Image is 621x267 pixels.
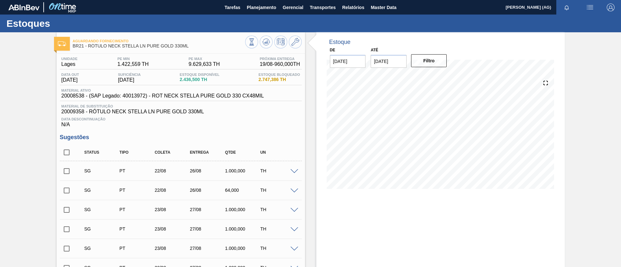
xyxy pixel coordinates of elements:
div: 23/08/2025 [153,226,192,231]
span: Estoque Disponível [180,73,220,77]
input: dd/mm/yyyy [371,55,407,68]
span: Material ativo [61,88,264,92]
div: N/A [60,115,302,128]
span: 20008538 - (SAP Legado: 40013972) - ROT NECK STELLA PURE GOLD 330 CX48MIL [61,93,264,99]
span: Transportes [310,4,336,11]
div: Qtde [223,150,263,155]
div: Tipo [118,150,157,155]
span: Tarefas [224,4,240,11]
div: Pedido de Transferência [118,207,157,212]
div: 26/08/2025 [188,168,227,173]
span: Data out [61,73,79,77]
div: 1.000,000 [223,226,263,231]
div: Pedido de Transferência [118,188,157,193]
span: Relatórios [342,4,364,11]
div: 1.000,000 [223,168,263,173]
span: Gerencial [283,4,303,11]
span: [DATE] [61,77,79,83]
span: 20009358 - RÓTULO NECK STELLA LN PURE GOLD 330ML [61,109,300,115]
img: Logout [607,4,615,11]
img: TNhmsLtSVTkK8tSr43FrP2fwEKptu5GPRR3wAAAABJRU5ErkJggg== [8,5,39,10]
span: 1.422,559 TH [117,61,149,67]
span: Planejamento [247,4,276,11]
div: 26/08/2025 [188,188,227,193]
span: 19/08 - 960,000 TH [260,61,300,67]
span: PE MAX [189,57,220,61]
div: TH [259,207,298,212]
div: TH [259,226,298,231]
span: Aguardando Fornecimento [73,39,245,43]
button: Visão Geral dos Estoques [245,36,258,48]
button: Filtro [411,54,447,67]
button: Programar Estoque [274,36,287,48]
div: Pedido de Transferência [118,168,157,173]
span: Unidade [61,57,78,61]
div: Sugestão Criada [83,246,122,251]
button: Notificações [556,3,577,12]
span: PE MIN [117,57,149,61]
div: UN [259,150,298,155]
img: userActions [586,4,594,11]
h3: Sugestões [60,134,302,141]
span: Lages [61,61,78,67]
div: Pedido de Transferência [118,246,157,251]
div: Sugestão Criada [83,226,122,231]
span: Estoque Bloqueado [258,73,300,77]
span: 9.629,633 TH [189,61,220,67]
div: Sugestão Criada [83,188,122,193]
div: Estoque [329,39,351,46]
span: Data Descontinuação [61,117,300,121]
div: Entrega [188,150,227,155]
span: Suficiência [118,73,141,77]
div: 23/08/2025 [153,246,192,251]
div: 27/08/2025 [188,246,227,251]
span: 2.747,386 TH [258,77,300,82]
div: Coleta [153,150,192,155]
label: De [330,48,335,52]
div: 22/08/2025 [153,168,192,173]
span: Próxima Entrega [260,57,300,61]
span: [DATE] [118,77,141,83]
div: 27/08/2025 [188,226,227,231]
img: Ícone [58,41,66,46]
input: dd/mm/yyyy [330,55,366,68]
div: TH [259,246,298,251]
span: BR21 - RÓTULO NECK STELLA LN PURE GOLD 330ML [73,44,245,48]
h1: Estoques [6,20,121,27]
span: Master Data [371,4,396,11]
div: 23/08/2025 [153,207,192,212]
div: TH [259,168,298,173]
label: Até [371,48,378,52]
div: Sugestão Criada [83,168,122,173]
div: 22/08/2025 [153,188,192,193]
span: 2.436,500 TH [180,77,220,82]
span: Material de Substituição [61,104,300,108]
div: 1.000,000 [223,246,263,251]
button: Atualizar Gráfico [260,36,273,48]
div: Status [83,150,122,155]
div: Sugestão Criada [83,207,122,212]
div: 27/08/2025 [188,207,227,212]
div: 64,000 [223,188,263,193]
div: 1.000,000 [223,207,263,212]
div: TH [259,188,298,193]
button: Ir ao Master Data / Geral [289,36,302,48]
div: Pedido de Transferência [118,226,157,231]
